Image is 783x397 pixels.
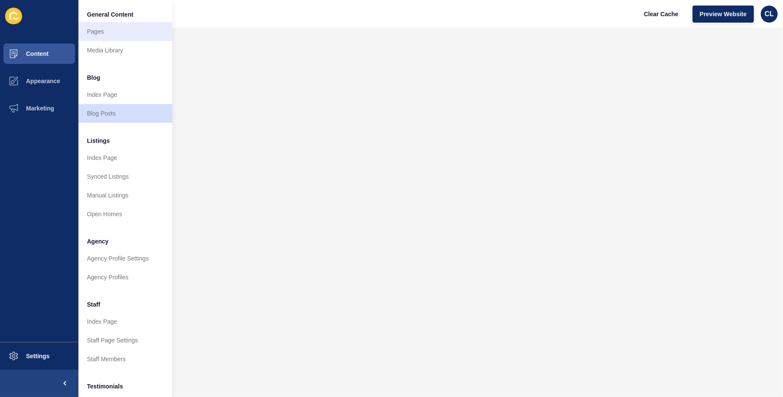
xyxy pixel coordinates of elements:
[78,85,172,104] a: Index Page
[87,237,109,246] span: Agency
[644,10,679,18] span: Clear Cache
[87,382,123,391] span: Testimonials
[87,300,100,309] span: Staff
[78,312,172,331] a: Index Page
[78,331,172,350] a: Staff Page Settings
[78,22,172,41] a: Pages
[78,148,172,167] a: Index Page
[87,10,133,19] span: General Content
[78,41,172,60] a: Media Library
[87,136,110,145] span: Listings
[78,249,172,268] a: Agency Profile Settings
[78,205,172,223] a: Open Homes
[78,268,172,287] a: Agency Profiles
[78,186,172,205] a: Manual Listings
[78,104,172,123] a: Blog Posts
[693,6,754,23] button: Preview Website
[78,350,172,368] a: Staff Members
[700,10,747,18] span: Preview Website
[78,167,172,186] a: Synced Listings
[87,73,100,82] span: Blog
[765,10,774,18] span: CL
[637,6,686,23] button: Clear Cache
